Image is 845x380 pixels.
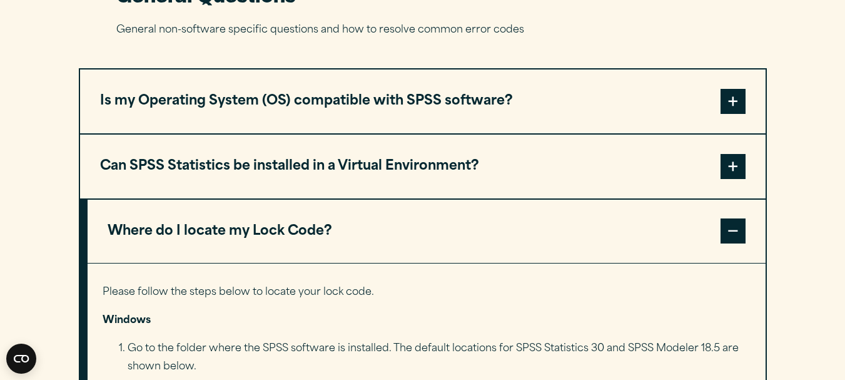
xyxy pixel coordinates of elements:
strong: Windows [103,316,151,326]
li: Go to the folder where the SPSS software is installed. The default locations for SPSS Statistics ... [128,340,749,376]
p: Please follow the steps below to locate your lock code. [103,284,749,302]
button: Is my Operating System (OS) compatible with SPSS software? [80,69,766,133]
p: General non-software specific questions and how to resolve common error codes [116,21,729,39]
button: Where do I locate my Lock Code? [88,200,766,264]
button: Can SPSS Statistics be installed in a Virtual Environment? [80,135,766,198]
button: Open CMP widget [6,344,36,374]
